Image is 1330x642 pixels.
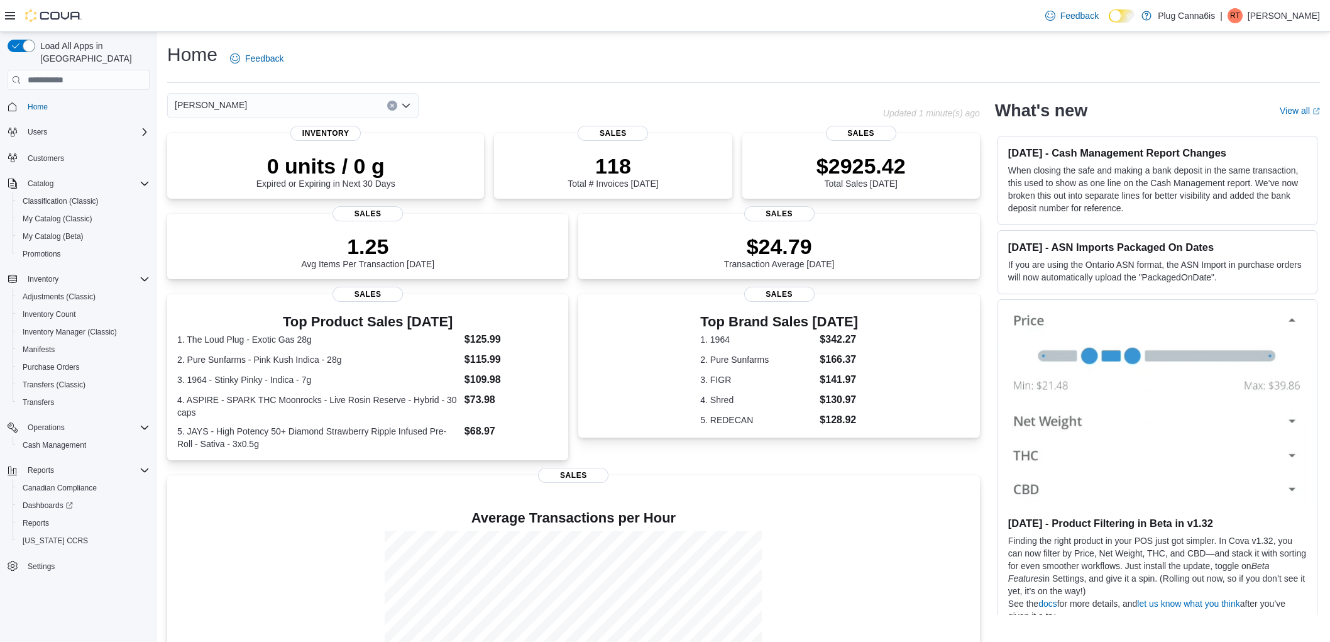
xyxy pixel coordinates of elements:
[332,206,403,221] span: Sales
[13,479,155,497] button: Canadian Compliance
[23,214,92,224] span: My Catalog (Classic)
[1230,8,1240,23] span: RT
[724,234,835,269] div: Transaction Average [DATE]
[23,196,99,206] span: Classification (Classic)
[18,395,150,410] span: Transfers
[28,562,55,572] span: Settings
[3,97,155,116] button: Home
[3,148,155,167] button: Customers
[23,249,61,259] span: Promotions
[18,480,102,495] a: Canadian Compliance
[1038,599,1057,609] a: docs
[23,327,117,337] span: Inventory Manager (Classic)
[13,497,155,514] a: Dashboards
[35,40,150,65] span: Load All Apps in [GEOGRAPHIC_DATA]
[820,412,858,428] dd: $128.92
[8,92,150,608] nav: Complex example
[23,125,52,140] button: Users
[23,176,58,191] button: Catalog
[177,353,459,366] dt: 2. Pure Sunfarms - Pink Kush Indica - 28g
[13,192,155,210] button: Classification (Classic)
[820,372,858,387] dd: $141.97
[23,176,150,191] span: Catalog
[28,153,64,163] span: Customers
[3,270,155,288] button: Inventory
[13,245,155,263] button: Promotions
[25,9,82,22] img: Cova
[13,210,155,228] button: My Catalog (Classic)
[3,557,155,575] button: Settings
[816,153,906,179] p: $2925.42
[995,101,1087,121] h2: What's new
[820,392,858,407] dd: $130.97
[13,514,155,532] button: Reports
[23,559,60,574] a: Settings
[1008,147,1307,159] h3: [DATE] - Cash Management Report Changes
[1280,106,1320,116] a: View allExternal link
[23,309,76,319] span: Inventory Count
[23,440,86,450] span: Cash Management
[23,420,150,435] span: Operations
[883,108,980,118] p: Updated 1 minute(s) ago
[23,483,97,493] span: Canadian Compliance
[256,153,395,189] div: Expired or Expiring in Next 30 Days
[18,307,81,322] a: Inventory Count
[18,498,150,513] span: Dashboards
[177,394,459,419] dt: 4. ASPIRE - SPARK THC Moonrocks - Live Rosin Reserve - Hybrid - 30 caps
[18,438,150,453] span: Cash Management
[23,150,150,165] span: Customers
[18,533,93,548] a: [US_STATE] CCRS
[13,532,155,550] button: [US_STATE] CCRS
[568,153,658,189] div: Total # Invoices [DATE]
[18,516,150,531] span: Reports
[18,533,150,548] span: Washington CCRS
[1008,164,1307,214] p: When closing the safe and making a bank deposit in the same transaction, this used to show as one...
[23,501,73,511] span: Dashboards
[167,42,217,67] h1: Home
[13,228,155,245] button: My Catalog (Beta)
[28,274,58,284] span: Inventory
[18,289,150,304] span: Adjustments (Classic)
[1109,9,1135,23] input: Dark Mode
[28,465,54,475] span: Reports
[23,272,63,287] button: Inventory
[177,511,970,526] h4: Average Transactions per Hour
[3,175,155,192] button: Catalog
[28,127,47,137] span: Users
[700,314,858,329] h3: Top Brand Sales [DATE]
[538,468,608,483] span: Sales
[23,463,59,478] button: Reports
[18,480,150,495] span: Canadian Compliance
[18,211,150,226] span: My Catalog (Classic)
[23,558,150,574] span: Settings
[464,372,559,387] dd: $109.98
[1312,108,1320,115] svg: External link
[820,352,858,367] dd: $166.37
[23,420,70,435] button: Operations
[18,324,150,340] span: Inventory Manager (Classic)
[13,288,155,306] button: Adjustments (Classic)
[18,342,60,357] a: Manifests
[18,498,78,513] a: Dashboards
[18,516,54,531] a: Reports
[464,424,559,439] dd: $68.97
[18,377,150,392] span: Transfers (Classic)
[3,462,155,479] button: Reports
[23,292,96,302] span: Adjustments (Classic)
[23,272,150,287] span: Inventory
[13,323,155,341] button: Inventory Manager (Classic)
[1248,8,1320,23] p: [PERSON_NAME]
[332,287,403,302] span: Sales
[1228,8,1243,23] div: Randy Tay
[464,332,559,347] dd: $125.99
[23,463,150,478] span: Reports
[1008,534,1307,597] p: Finding the right product in your POS just got simpler. In Cova v1.32, you can now filter by Pric...
[18,307,150,322] span: Inventory Count
[18,194,104,209] a: Classification (Classic)
[3,419,155,436] button: Operations
[175,97,247,113] span: [PERSON_NAME]
[256,153,395,179] p: 0 units / 0 g
[177,425,459,450] dt: 5. JAYS - High Potency 50+ Diamond Strawberry Ripple Infused Pre-Roll - Sativa - 3x0.5g
[28,179,53,189] span: Catalog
